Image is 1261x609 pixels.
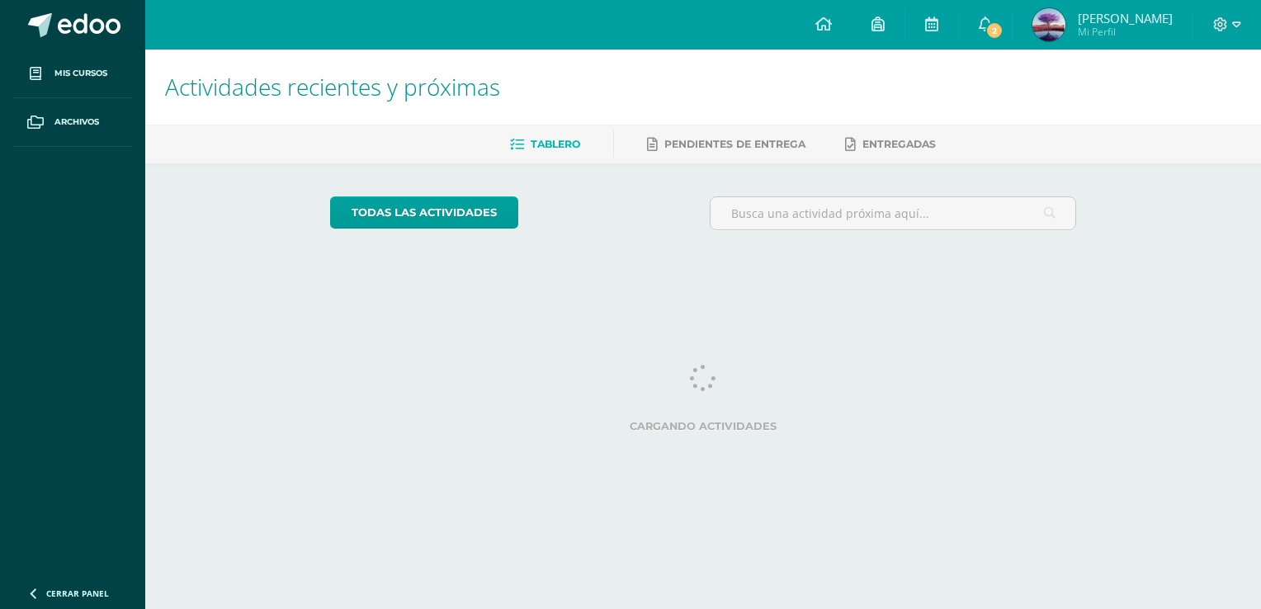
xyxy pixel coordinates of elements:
span: Actividades recientes y próximas [165,71,500,102]
a: todas las Actividades [330,196,518,229]
span: Tablero [531,138,580,150]
span: Mi Perfil [1078,25,1173,39]
span: Archivos [54,116,99,129]
a: Pendientes de entrega [647,131,805,158]
span: Pendientes de entrega [664,138,805,150]
span: 2 [985,21,1004,40]
a: Entregadas [845,131,936,158]
span: Entregadas [862,138,936,150]
img: 0dbfaf9e949c07fadb21f8dfacdcee17.png [1032,8,1065,41]
span: Cerrar panel [46,588,109,599]
label: Cargando actividades [330,420,1077,432]
a: Archivos [13,98,132,147]
span: Mis cursos [54,67,107,80]
span: [PERSON_NAME] [1078,10,1173,26]
a: Tablero [510,131,580,158]
a: Mis cursos [13,50,132,98]
input: Busca una actividad próxima aquí... [711,197,1076,229]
